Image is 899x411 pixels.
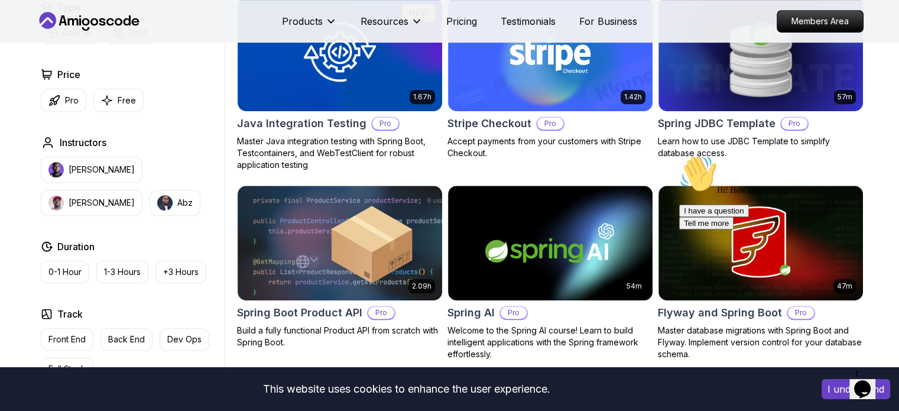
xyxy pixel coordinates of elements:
p: 1.67h [413,92,431,102]
h2: Track [57,307,83,321]
p: 54m [627,281,642,291]
h2: Stripe Checkout [447,115,531,132]
p: 57m [838,92,852,102]
img: Spring AI card [448,186,653,300]
p: Build a fully functional Product API from scratch with Spring Boot. [237,325,443,348]
div: This website uses cookies to enhance the user experience. [9,376,804,402]
a: For Business [579,14,637,28]
button: 0-1 Hour [41,261,89,283]
button: Accept cookies [822,379,890,399]
p: [PERSON_NAME] [69,164,135,176]
a: Spring Boot Product API card2.09hSpring Boot Product APIProBuild a fully functional Product API f... [237,185,443,348]
button: Back End [100,328,152,351]
iframe: chat widget [849,364,887,399]
button: Dev Ops [160,328,209,351]
button: 1-3 Hours [96,261,148,283]
button: Front End [41,328,93,351]
p: Back End [108,334,145,345]
p: [PERSON_NAME] [69,197,135,209]
p: Members Area [777,11,863,32]
p: Dev Ops [167,334,202,345]
p: Pro [501,307,527,319]
p: 2.09h [412,281,431,291]
h2: Flyway and Spring Boot [658,305,782,321]
p: Resources [361,14,408,28]
h2: Instructors [60,135,106,150]
p: Front End [48,334,86,345]
img: instructor img [48,162,64,177]
img: Flyway and Spring Boot card [658,186,863,300]
p: +3 Hours [163,266,199,278]
p: Master Java integration testing with Spring Boot, Testcontainers, and WebTestClient for robust ap... [237,135,443,171]
p: Master database migrations with Spring Boot and Flyway. Implement version control for your databa... [658,325,864,360]
h2: Spring Boot Product API [237,305,362,321]
h2: Duration [57,240,95,254]
p: Products [282,14,323,28]
a: Testimonials [501,14,556,28]
button: Resources [361,14,423,38]
p: Pro [65,95,79,106]
img: instructor img [48,195,64,211]
p: Abz [177,197,193,209]
button: Free [93,89,144,112]
span: Hi! How can we help? [5,35,117,44]
p: Free [118,95,136,106]
p: Learn how to use JDBC Template to simplify database access. [658,135,864,159]
p: 1-3 Hours [104,266,141,278]
img: Spring Boot Product API card [238,186,442,300]
p: Full Stack [48,363,86,375]
a: Spring AI card54mSpring AIProWelcome to the Spring AI course! Learn to build intelligent applicat... [447,185,653,360]
img: :wave: [5,5,43,43]
button: +3 Hours [155,261,206,283]
a: Pricing [446,14,477,28]
p: Pro [372,118,398,130]
button: Full Stack [41,358,93,380]
p: 0-1 Hour [48,266,82,278]
a: Members Area [777,10,864,33]
button: I have a question [5,54,74,67]
p: Pro [781,118,807,130]
p: Pro [537,118,563,130]
a: Flyway and Spring Boot card47mFlyway and Spring BootProMaster database migrations with Spring Boo... [658,185,864,360]
h2: Spring JDBC Template [658,115,775,132]
h2: Java Integration Testing [237,115,366,132]
button: Tell me more [5,67,59,79]
div: 👋Hi! How can we help?I have a questionTell me more [5,5,218,79]
button: instructor img[PERSON_NAME] [41,190,142,216]
h2: Price [57,67,80,82]
p: Pro [368,307,394,319]
button: instructor imgAbz [150,190,200,216]
iframe: chat widget [674,150,887,358]
button: instructor img[PERSON_NAME] [41,157,142,183]
p: 1.42h [624,92,642,102]
p: Accept payments from your customers with Stripe Checkout. [447,135,653,159]
h2: Spring AI [447,305,495,321]
button: Products [282,14,337,38]
button: Pro [41,89,86,112]
p: Welcome to the Spring AI course! Learn to build intelligent applications with the Spring framewor... [447,325,653,360]
img: instructor img [157,195,173,211]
